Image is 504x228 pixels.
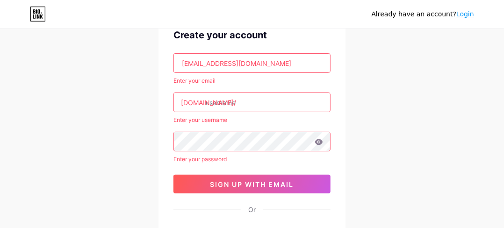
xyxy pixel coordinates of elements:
div: Or [248,205,256,214]
div: [DOMAIN_NAME]/ [181,98,236,107]
a: Login [456,10,474,18]
span: sign up with email [210,180,294,188]
input: Email [174,54,330,72]
div: Already have an account? [372,9,474,19]
div: Enter your password [173,155,331,164]
button: sign up with email [173,175,331,193]
div: Enter your email [173,77,331,85]
div: Create your account [173,28,331,42]
input: username [174,93,330,112]
div: Enter your username [173,116,331,124]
